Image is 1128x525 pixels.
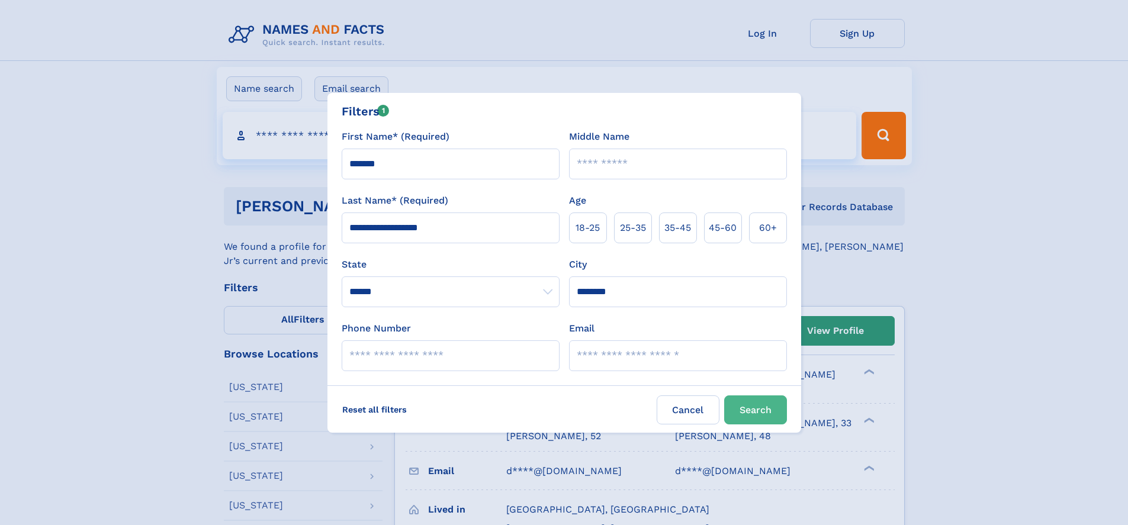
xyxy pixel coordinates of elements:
[342,102,390,120] div: Filters
[342,257,560,272] label: State
[724,395,787,424] button: Search
[569,194,586,208] label: Age
[657,395,719,424] label: Cancel
[569,321,594,336] label: Email
[709,221,737,235] span: 45‑60
[576,221,600,235] span: 18‑25
[335,395,414,424] label: Reset all filters
[342,321,411,336] label: Phone Number
[342,130,449,144] label: First Name* (Required)
[664,221,691,235] span: 35‑45
[569,257,587,272] label: City
[620,221,646,235] span: 25‑35
[342,194,448,208] label: Last Name* (Required)
[759,221,777,235] span: 60+
[569,130,629,144] label: Middle Name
